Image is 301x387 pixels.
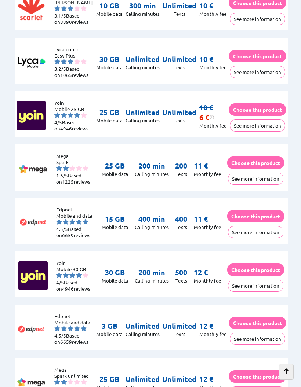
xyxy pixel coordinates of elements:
span: 3.1/5 [54,12,66,19]
a: Choose this product [227,267,284,273]
p: Monthly fee [194,224,221,230]
li: Mobile and data [54,319,93,325]
button: Choose this product [229,370,286,383]
img: starnr4 [76,165,82,171]
li: Mega [56,153,95,159]
p: 30 GB [96,54,123,64]
img: starnr2 [63,165,69,171]
p: 300 min [126,1,160,11]
a: Choose this product [229,53,286,59]
img: starnr5 [83,165,88,171]
p: Monthly fee [199,331,226,337]
li: Spark unlimited [54,373,93,379]
li: Yoin [56,260,95,266]
p: Texts [162,11,196,17]
img: Logo of Edpnet [17,314,46,344]
span: 3.2/5 [54,66,66,72]
li: Mobile and data [56,213,95,219]
img: starnr4 [74,379,80,385]
p: Unlimited [162,54,196,64]
button: See more information [230,13,285,25]
button: See more information [230,119,285,132]
p: Calling minutes [135,171,169,177]
img: starnr1 [54,325,60,331]
img: starnr5 [81,59,87,64]
img: starnr4 [74,59,80,64]
img: starnr1 [56,219,62,225]
p: 25 GB [96,374,123,384]
li: Mobile 25 GB [54,106,93,112]
p: 12 € [199,374,213,384]
button: See more information [230,66,285,78]
img: starnr2 [61,379,67,385]
p: Unlimited [126,321,160,331]
img: starnr3 [68,5,73,11]
button: Choose this product [227,263,284,276]
p: Calling minutes [126,331,160,337]
img: information [209,115,214,120]
img: starnr3 [69,219,75,225]
button: Choose this product [229,103,286,116]
img: starnr4 [74,112,80,118]
img: starnr3 [69,165,75,171]
li: Based on reviews [54,332,93,345]
p: Texts [175,171,187,177]
p: 12 € [199,321,213,331]
p: Monthly fee [199,64,226,70]
li: Based on reviews [54,119,93,132]
p: Mobile data [96,117,123,124]
a: See more information [228,283,283,289]
img: starnr1 [54,379,60,385]
img: starnr2 [61,325,67,331]
p: Mobile data [96,331,123,337]
li: Based on reviews [54,66,93,78]
img: starnr5 [83,219,88,225]
img: starnr2 [63,219,69,225]
s: 10 € [199,103,213,112]
p: Mobile data [96,64,123,70]
img: Logo of Mega [18,154,48,184]
img: starnr1 [54,59,60,64]
p: 11 € [194,161,208,171]
a: See more information [230,336,285,342]
li: Lycamobile [54,46,93,52]
p: 11 € [194,214,208,224]
img: starnr2 [61,112,67,118]
img: Logo of Yoin [18,261,48,290]
img: starnr5 [81,112,87,118]
button: See more information [230,333,285,345]
p: Texts [162,117,196,124]
p: Mobile data [102,171,128,177]
p: 25 GB [102,161,128,171]
a: Choose this product [229,320,286,326]
li: Yoin [54,100,93,106]
p: Mobile data [102,224,128,230]
span: 6659 [60,339,72,345]
p: 200 [175,161,187,171]
img: starnr2 [61,5,67,11]
li: Spark [56,159,95,165]
p: Calling minutes [126,11,160,17]
p: Calling minutes [135,277,169,284]
p: Texts [175,224,187,230]
span: 4946 [60,125,72,132]
p: Calling minutes [126,117,160,124]
img: starnr2 [61,59,67,64]
img: starnr5 [81,5,87,11]
img: starnr3 [68,325,73,331]
p: Mobile data [96,11,123,17]
button: Choose this product [229,50,286,62]
p: Texts [162,331,196,337]
li: Easy Plus [54,52,93,59]
button: Choose this product [227,210,284,222]
p: Unlimited [162,321,196,331]
button: See more information [228,280,283,292]
li: Based on reviews [54,12,93,25]
p: 500 [175,268,187,277]
a: Choose this product [227,160,284,166]
a: See more information [228,229,283,235]
a: See more information [230,16,285,22]
img: starnr4 [74,325,80,331]
li: Based on reviews [56,226,95,238]
p: 15 GB [102,214,128,224]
